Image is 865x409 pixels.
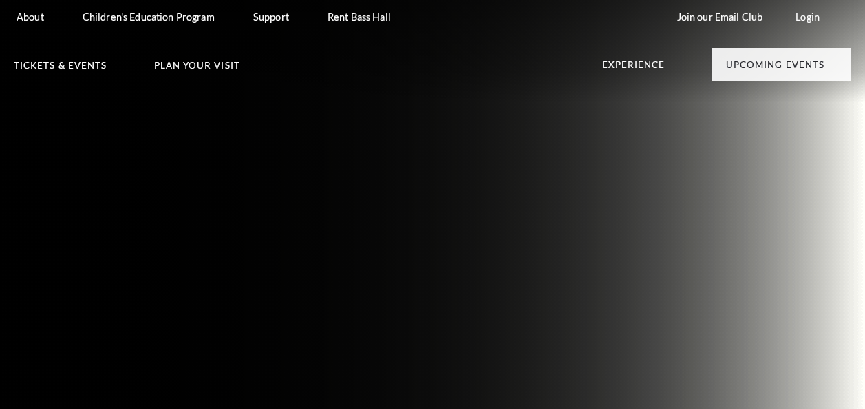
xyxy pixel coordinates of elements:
[17,11,44,23] p: About
[253,11,289,23] p: Support
[14,61,107,78] p: Tickets & Events
[726,61,824,77] p: Upcoming Events
[328,11,391,23] p: Rent Bass Hall
[602,61,665,77] p: Experience
[83,11,215,23] p: Children's Education Program
[154,61,240,78] p: Plan Your Visit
